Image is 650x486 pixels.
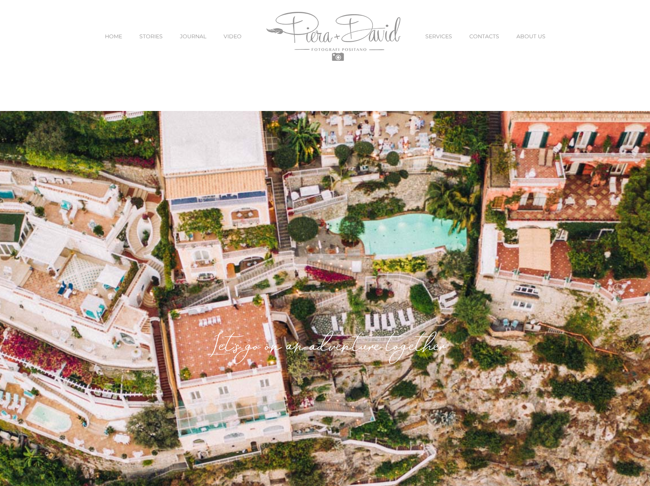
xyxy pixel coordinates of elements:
[139,34,163,39] span: STORIES
[469,20,499,52] a: CONTACTS
[224,20,242,52] a: VIDEO
[266,12,400,61] img: Piera Plus David Photography Positano Logo
[425,20,452,52] a: SERVICES
[180,34,206,39] span: JOURNAL
[516,20,545,52] a: ABOUT US
[425,34,452,39] span: SERVICES
[180,20,206,52] a: JOURNAL
[516,34,545,39] span: ABOUT US
[105,20,122,52] a: HOME
[139,20,163,52] a: STORIES
[469,34,499,39] span: CONTACTS
[224,34,242,39] span: VIDEO
[105,34,122,39] span: HOME
[207,336,443,361] em: Let's go on an adventure together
